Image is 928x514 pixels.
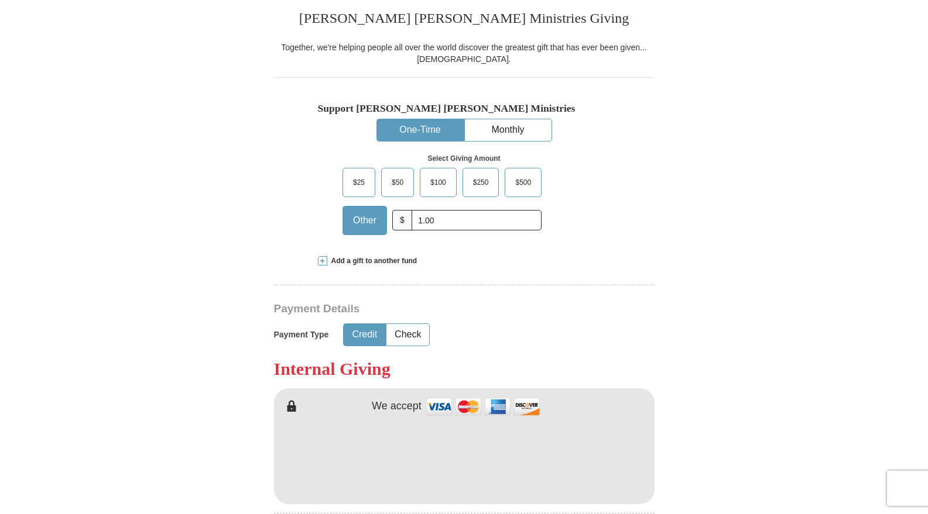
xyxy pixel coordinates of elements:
span: $100 [424,174,452,191]
button: Check [386,324,429,346]
img: credit cards accepted [424,394,542,419]
div: Together, we're helping people all over the world discover the greatest gift that has ever been g... [274,42,655,65]
h3: Payment Details [274,302,573,316]
button: Credit [344,324,385,346]
button: Monthly [465,119,552,141]
input: Other Amount [412,210,542,230]
h5: Support [PERSON_NAME] [PERSON_NAME] Ministries [318,102,611,115]
h3: Internal Giving [274,358,655,380]
span: $25 [347,174,371,191]
span: $ [392,210,412,230]
span: Other [347,212,382,229]
button: One-Time [377,119,464,141]
strong: Select Giving Amount [427,154,500,163]
span: $50 [386,174,409,191]
span: $250 [467,174,495,191]
span: $500 [509,174,537,191]
span: Add a gift to another fund [327,256,417,266]
h5: Payment Type [274,330,329,340]
h4: We accept [372,400,422,413]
